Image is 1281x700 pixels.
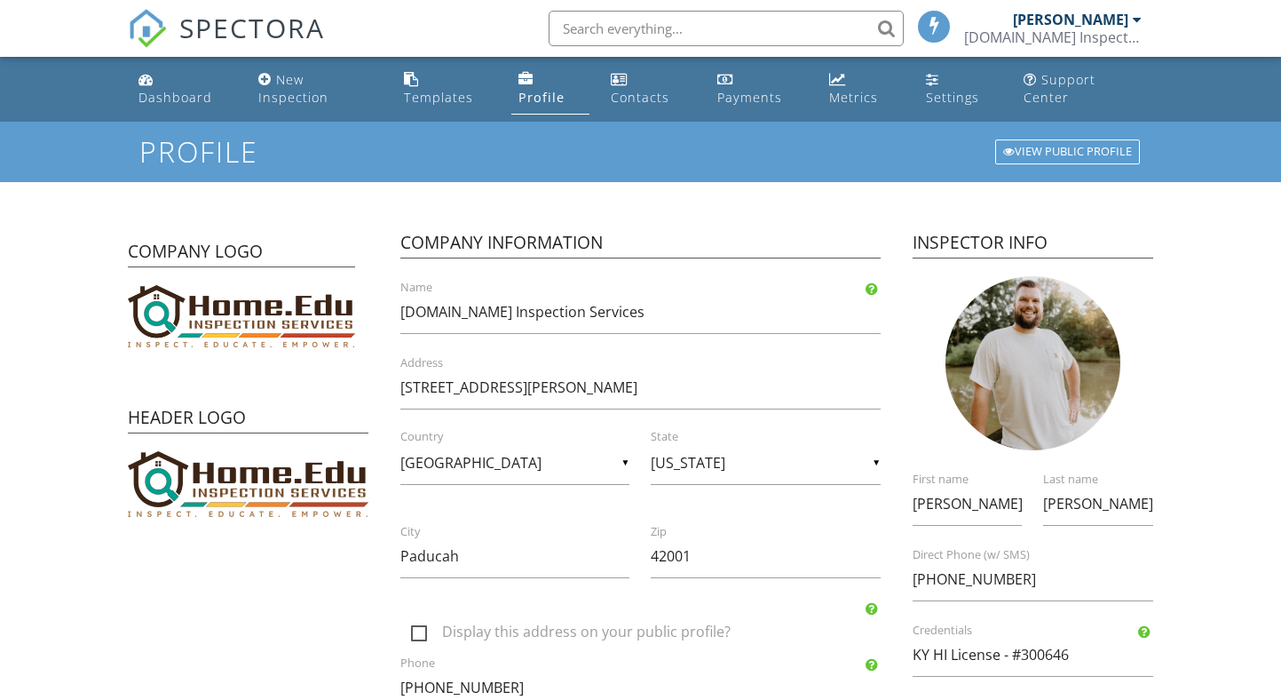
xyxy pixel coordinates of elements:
[400,429,652,445] label: Country
[138,89,212,106] div: Dashboard
[131,64,236,115] a: Dashboard
[651,429,902,445] label: State
[511,64,589,115] a: Company Profile
[1024,71,1095,106] div: Support Center
[251,64,383,115] a: New Inspection
[913,472,1043,488] label: First name
[993,138,1142,166] a: View Public Profile
[604,64,696,115] a: Contacts
[913,231,1153,259] h4: Inspector Info
[128,406,368,434] h4: Header Logo
[913,623,1174,639] label: Credentials
[549,11,904,46] input: Search everything...
[913,547,1174,563] label: Direct Phone (w/ SMS)
[404,89,473,106] div: Templates
[1013,11,1128,28] div: [PERSON_NAME]
[822,64,905,115] a: Metrics
[128,24,325,61] a: SPECTORA
[128,285,355,347] img: Logo%203-02.png
[1043,472,1174,488] label: Last name
[1016,64,1150,115] a: Support Center
[179,9,325,46] span: SPECTORA
[919,64,1002,115] a: Settings
[139,136,1142,167] h1: Profile
[710,64,808,115] a: Payments
[397,64,498,115] a: Templates
[258,71,328,106] div: New Inspection
[829,89,878,106] div: Metrics
[411,624,891,646] label: Display this address on your public profile?
[518,89,565,106] div: Profile
[926,89,979,106] div: Settings
[717,89,782,106] div: Payments
[128,240,355,268] h4: Company Logo
[128,9,167,48] img: The Best Home Inspection Software - Spectora
[400,231,881,259] h4: Company Information
[611,89,669,106] div: Contacts
[995,139,1140,164] div: View Public Profile
[128,451,368,517] img: Logo%203-02.png
[964,28,1142,46] div: Home.Edu Inspection Services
